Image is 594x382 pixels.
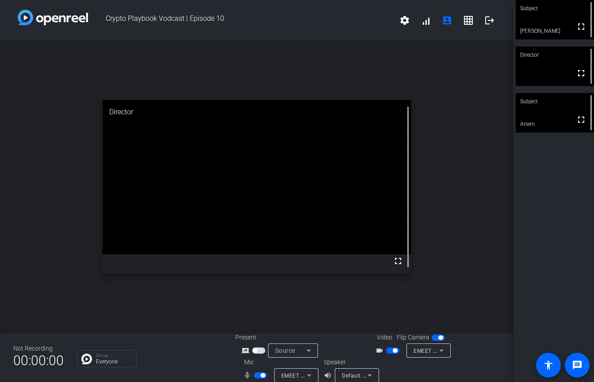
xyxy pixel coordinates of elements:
[18,10,88,25] img: white-gradient.svg
[415,10,437,31] button: signal_cellular_alt
[516,93,594,110] div: Subject
[397,333,429,342] span: Flip Camera
[103,100,411,124] div: Director
[88,10,394,31] span: Crypto Playbook Vodcast | Episode 10
[576,21,586,32] mat-icon: fullscreen
[281,372,383,379] span: EMEET SmartCam Nova 4K (328f:00af)
[81,354,92,364] img: Chat Icon
[96,353,132,358] p: Group
[399,15,410,26] mat-icon: settings
[576,68,586,78] mat-icon: fullscreen
[377,333,392,342] span: Video
[235,358,324,367] div: Mic
[442,15,452,26] mat-icon: account_box
[275,347,295,354] span: Source
[572,360,583,370] mat-icon: message
[484,15,495,26] mat-icon: logout
[235,333,324,342] div: Present
[376,345,386,356] mat-icon: videocam_outline
[576,114,586,125] mat-icon: fullscreen
[96,359,132,364] p: Everyone
[13,344,64,353] div: Not Recording
[543,360,554,370] mat-icon: accessibility
[241,345,252,356] mat-icon: screen_share_outline
[414,347,516,354] span: EMEET SmartCam Nova 4K (328f:00af)
[324,358,377,367] div: Speaker
[243,370,254,381] mat-icon: mic_none
[342,372,447,379] span: Default - MacBook Air Speakers (Built-in)
[516,47,594,63] div: Director
[393,256,403,266] mat-icon: fullscreen
[324,370,334,381] mat-icon: volume_up
[13,350,64,371] span: 00:00:00
[463,15,474,26] mat-icon: grid_on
